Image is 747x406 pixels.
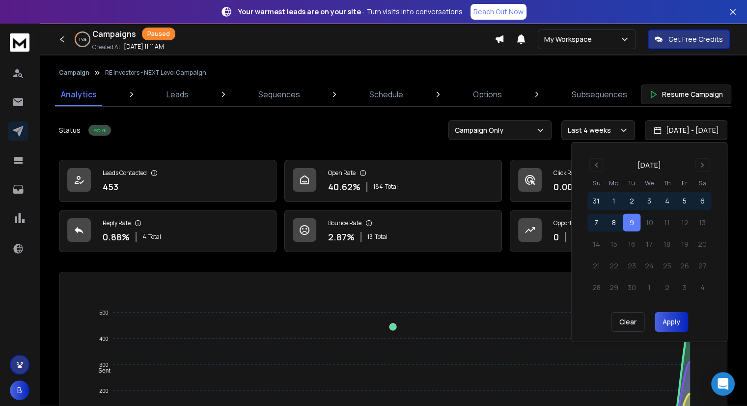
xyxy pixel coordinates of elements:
[658,192,676,210] button: 4
[100,310,109,316] tspan: 500
[711,372,735,396] div: Open Intercom Messenger
[553,219,590,227] p: Opportunities
[373,183,383,191] span: 184
[79,36,86,42] p: 14 %
[148,233,161,241] span: Total
[10,380,29,400] button: B
[124,43,164,51] p: [DATE] 11:11 AM
[369,88,403,100] p: Schedule
[668,34,723,44] p: Get Free Credits
[587,178,605,188] th: Sunday
[587,192,605,210] button: 31
[103,169,147,177] p: Leads Contacted
[648,29,730,49] button: Get Free Credits
[637,160,661,170] div: [DATE]
[695,158,709,172] button: Go to next month
[100,362,109,368] tspan: 300
[655,312,688,332] button: Apply
[623,192,640,210] button: 2
[284,210,502,252] a: Bounce Rate2.87%13Total
[103,230,130,244] p: 0.88 %
[385,183,398,191] span: Total
[572,88,627,100] p: Subsequences
[103,180,118,194] p: 453
[470,4,526,20] a: Reach Out Now
[328,219,361,227] p: Bounce Rate
[587,214,605,232] button: 7
[55,83,103,106] a: Analytics
[375,233,387,241] span: Total
[367,233,373,241] span: 13
[59,125,83,135] p: Status:
[473,88,502,100] p: Options
[105,69,206,77] p: RE Investors - NEXT Level Campaign
[328,230,355,244] p: 2.87 %
[641,85,731,104] button: Resume Campaign
[605,214,623,232] button: 8
[284,160,502,202] a: Open Rate40.62%184Total
[91,367,111,374] span: Sent
[59,160,277,202] a: Leads Contacted453
[467,83,508,106] a: Options
[103,219,131,227] p: Reply Rate
[61,88,97,100] p: Analytics
[328,169,356,177] p: Open Rate
[645,120,727,140] button: [DATE] - [DATE]
[92,28,136,40] h1: Campaigns
[553,169,580,177] p: Click Rate
[553,180,581,194] p: 0.00 %
[363,83,409,106] a: Schedule
[658,178,676,188] th: Thursday
[605,192,623,210] button: 1
[605,178,623,188] th: Monday
[10,33,29,52] img: logo
[693,192,711,210] button: 6
[59,69,89,77] button: Campaign
[161,83,194,106] a: Leads
[566,83,633,106] a: Subsequences
[510,160,727,202] a: Click Rate0.00%0 Total
[693,178,711,188] th: Saturday
[676,192,693,210] button: 5
[238,7,463,17] p: – Turn visits into conversations
[568,125,615,135] p: Last 4 weeks
[640,192,658,210] button: 3
[623,214,640,232] button: 9
[473,7,524,17] p: Reach Out Now
[328,180,360,194] p: 40.62 %
[92,43,122,51] p: Created At:
[640,178,658,188] th: Wednesday
[166,88,189,100] p: Leads
[252,83,306,106] a: Sequences
[623,178,640,188] th: Tuesday
[553,230,559,244] p: 0
[142,28,175,40] div: Paused
[238,7,361,16] strong: Your warmest leads are on your site
[100,387,109,393] tspan: 200
[544,34,596,44] p: My Workspace
[455,125,507,135] p: Campaign Only
[88,125,111,136] div: Active
[142,233,146,241] span: 4
[510,210,727,252] a: Opportunities0$0
[258,88,300,100] p: Sequences
[611,312,645,332] button: Clear
[59,210,277,252] a: Reply Rate0.88%4Total
[100,336,109,342] tspan: 400
[589,158,603,172] button: Go to previous month
[676,178,693,188] th: Friday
